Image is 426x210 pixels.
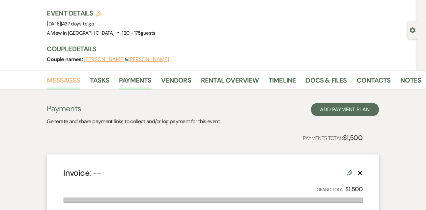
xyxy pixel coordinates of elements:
[201,75,259,89] a: Rental Overview
[410,27,416,33] button: Open lead details
[93,167,101,178] span: --
[311,103,379,116] button: Add Payment Plan
[62,20,94,27] span: 437 days to go
[119,75,152,89] a: Payments
[61,20,94,27] span: |
[401,75,421,89] a: Notes
[47,75,80,89] a: Messages
[357,75,391,89] a: Contacts
[47,103,221,114] h3: Payments
[47,56,84,63] span: Couple names:
[47,30,115,36] span: A View in [GEOGRAPHIC_DATA]
[306,75,347,89] a: Docs & Files
[128,57,169,62] button: [PERSON_NAME]
[345,185,362,193] strong: $1,500
[122,30,156,36] span: 120 - 175 guests
[64,167,101,179] h4: Invoice:
[343,133,362,142] strong: $1,500
[84,57,125,62] button: [PERSON_NAME]
[47,117,221,126] p: Generate and share payment links to collect and/or log payment for this event.
[47,44,411,53] h3: Couple Details
[317,185,363,194] p: Grand Total:
[90,75,109,89] a: Tasks
[47,20,94,27] span: [DATE]
[269,75,296,89] a: Timeline
[47,9,156,18] h3: Event Details
[303,132,363,143] p: Payments Total:
[161,75,191,89] a: Vendors
[84,56,169,63] span: &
